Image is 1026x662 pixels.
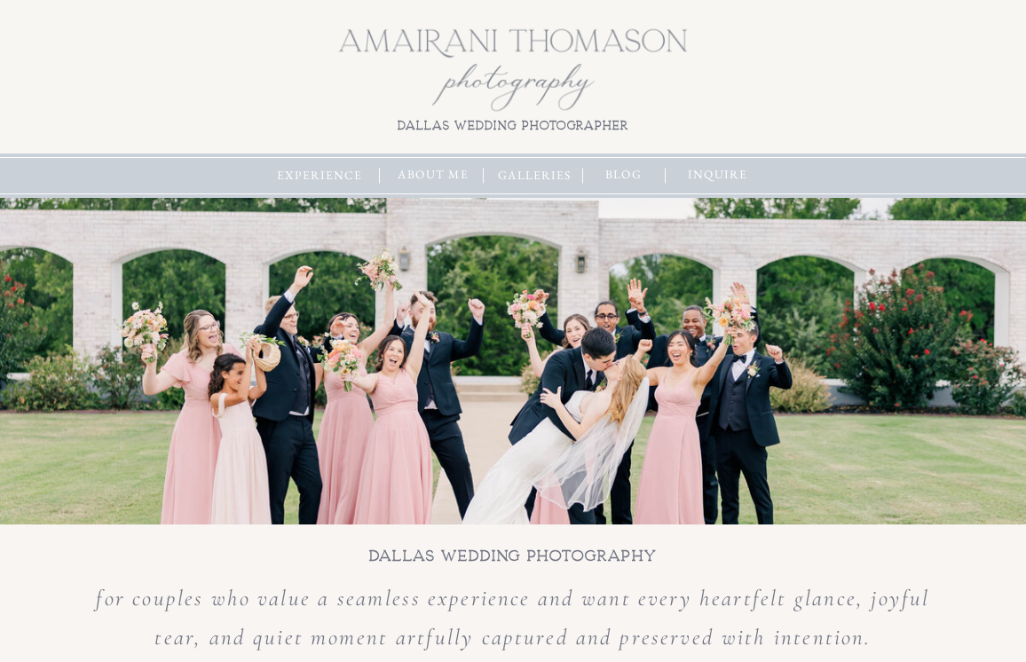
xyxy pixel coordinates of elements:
[398,120,628,132] b: dallas wedding photographer
[391,166,474,185] a: about me
[493,167,576,185] a: galleries
[596,166,651,185] a: blog
[369,548,657,564] b: dallas wedding photography
[682,166,754,185] a: inquire
[272,167,366,185] a: experience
